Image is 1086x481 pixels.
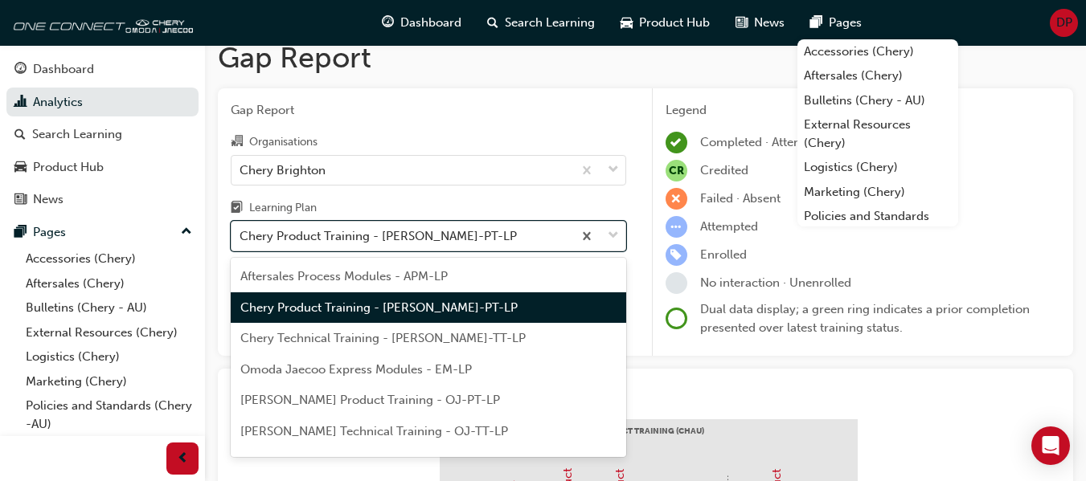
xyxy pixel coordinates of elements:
span: learningRecordVerb_COMPLETE-icon [666,132,687,153]
span: car-icon [621,13,633,33]
a: Logistics (Chery) [797,155,958,180]
span: DP [1056,14,1072,32]
span: Chery Product Training - [PERSON_NAME]-PT-LP [240,300,518,315]
button: Pages [6,218,199,247]
span: news-icon [14,193,27,207]
span: learningRecordVerb_ATTEMPT-icon [666,216,687,238]
h1: Gap Report [218,40,1073,75]
a: Marketing (Chery) [797,180,958,205]
span: Dashboard [400,14,461,32]
div: Product Hub [33,158,104,177]
a: External Resources (Chery) [797,112,958,155]
span: Omoda Jaecoo Express Modules - EM-LP [240,362,472,377]
span: Aftersales Process Modules - APM-LP [240,269,448,283]
a: Aftersales (Chery) [19,271,199,296]
a: Dashboard [6,55,199,84]
span: search-icon [14,128,26,142]
div: Legend [666,101,1060,120]
span: car-icon [14,161,27,175]
span: guage-icon [382,13,394,33]
span: Attempted [700,219,758,234]
a: Policies and Standards (Chery -AU) [797,204,958,247]
span: organisation-icon [231,135,243,149]
a: News [6,185,199,214]
div: Learning Plan [249,200,317,216]
a: guage-iconDashboard [369,6,474,39]
span: news-icon [736,13,748,33]
button: DashboardAnalyticsSearch LearningProduct HubNews [6,51,199,218]
div: PRODUCT TRAINING (CHAU) [440,419,858,459]
span: [PERSON_NAME] Technical Training - OJ-TT-LP [240,424,508,438]
a: Logistics (Chery) [19,344,199,369]
span: down-icon [608,226,619,247]
a: Product Hub [6,153,199,182]
span: learningRecordVerb_NONE-icon [666,272,687,294]
div: Dashboard [33,60,94,79]
span: Failed · Absent [700,191,781,206]
div: News [33,190,64,209]
span: Credited [700,163,748,177]
a: Accessories (Chery) [19,247,199,271]
span: learningRecordVerb_ENROLL-icon [666,244,687,266]
span: Dual data display; a green ring indicates a prior completion presented over latest training status. [700,302,1030,335]
span: No interaction · Unenrolled [700,275,851,290]
span: down-icon [608,160,619,181]
span: prev-icon [177,449,189,469]
span: pages-icon [14,226,27,240]
a: Bulletins (Chery - AU) [797,88,958,113]
a: Marketing (Chery) [19,369,199,394]
a: Aftersales (Chery) [797,63,958,88]
a: Analytics [6,88,199,117]
span: Completed · Attended · Passed [700,135,870,149]
span: learningplan-icon [231,202,243,216]
a: Accessories (Chery) [797,39,958,64]
div: Search Learning [32,125,122,144]
span: pages-icon [810,13,822,33]
span: chart-icon [14,96,27,110]
span: Systems and Features - SF-LP [240,455,405,469]
span: learningRecordVerb_FAIL-icon [666,188,687,210]
a: External Resources (Chery) [19,320,199,345]
a: news-iconNews [723,6,797,39]
a: Policies and Standards (Chery -AU) [19,393,199,436]
div: Chery Product Training - [PERSON_NAME]-PT-LP [240,227,517,246]
span: Chery Technical Training - [PERSON_NAME]-TT-LP [240,331,526,345]
span: [PERSON_NAME] Product Training - OJ-PT-LP [240,393,500,407]
span: null-icon [666,160,687,181]
div: Pages [33,223,66,242]
div: Chery Brighton [240,161,326,179]
span: guage-icon [14,63,27,77]
span: Enrolled [700,247,747,262]
a: Bulletins (Chery - AU) [19,296,199,320]
span: Product Hub [639,14,710,32]
a: search-iconSearch Learning [474,6,608,39]
span: Search Learning [505,14,595,32]
a: Search Learning [6,120,199,149]
span: Pages [829,14,862,32]
a: pages-iconPages [797,6,875,39]
button: DP [1050,9,1078,37]
span: Gap Report [231,101,626,120]
a: car-iconProduct Hub [608,6,723,39]
div: Open Intercom Messenger [1031,426,1070,465]
span: up-icon [181,222,192,243]
span: News [754,14,785,32]
span: search-icon [487,13,498,33]
img: oneconnect [8,6,193,39]
div: Organisations [249,134,318,150]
